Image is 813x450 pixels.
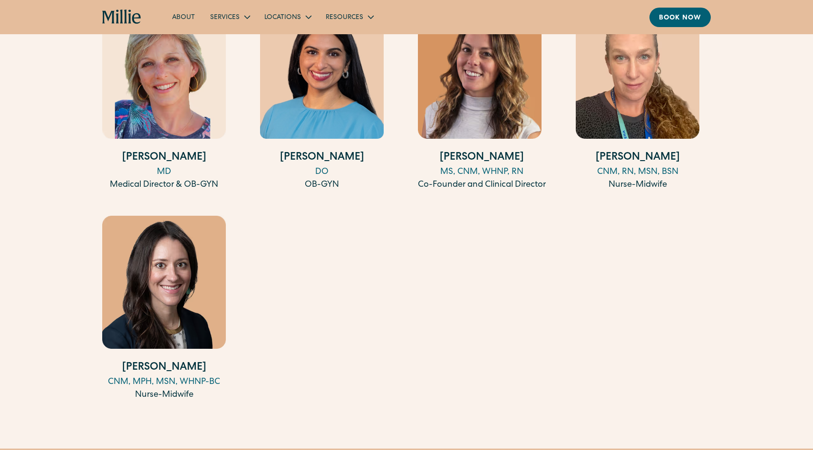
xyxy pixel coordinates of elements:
[102,179,226,191] div: Medical Director & OB-GYN
[318,9,380,25] div: Resources
[260,179,384,191] div: OB-GYN
[102,389,226,402] div: Nurse-Midwife
[102,376,226,389] div: CNM, MPH, MSN, WHNP-BC
[210,13,240,23] div: Services
[576,150,699,166] h4: [PERSON_NAME]
[418,166,546,179] div: MS, CNM, WHNP, RN
[102,216,226,402] a: [PERSON_NAME]CNM, MPH, MSN, WHNP-BCNurse-Midwife
[418,6,546,191] a: [PERSON_NAME]MS, CNM, WHNP, RNCo-Founder and Clinical Director
[264,13,301,23] div: Locations
[260,6,384,191] a: [PERSON_NAME]DOOB-GYN
[102,150,226,166] h4: [PERSON_NAME]
[576,6,699,191] a: [PERSON_NAME]CNM, RN, MSN, BSNNurse-Midwife
[649,8,711,27] a: Book now
[102,10,142,25] a: home
[102,166,226,179] div: MD
[576,166,699,179] div: CNM, RN, MSN, BSN
[203,9,257,25] div: Services
[418,150,546,166] h4: [PERSON_NAME]
[260,166,384,179] div: DO
[102,6,226,191] a: [PERSON_NAME]MDMedical Director & OB-GYN
[257,9,318,25] div: Locations
[326,13,363,23] div: Resources
[260,150,384,166] h4: [PERSON_NAME]
[165,9,203,25] a: About
[576,179,699,191] div: Nurse-Midwife
[102,360,226,376] h4: [PERSON_NAME]
[418,179,546,191] div: Co-Founder and Clinical Director
[659,13,701,23] div: Book now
